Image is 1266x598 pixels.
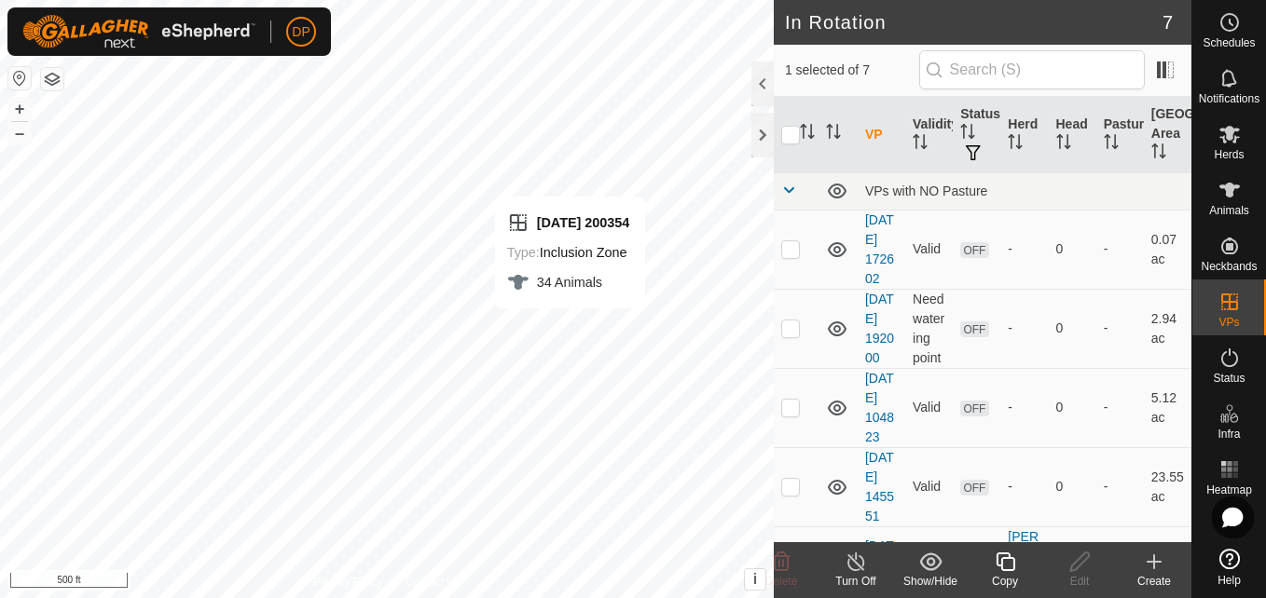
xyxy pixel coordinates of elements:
[953,97,1000,173] th: Status
[1000,97,1048,173] th: Herd
[1096,368,1144,447] td: -
[905,97,953,173] th: Validity
[1218,428,1240,440] span: Infra
[1117,573,1191,590] div: Create
[1049,210,1096,289] td: 0
[313,574,383,591] a: Privacy Policy
[1049,368,1096,447] td: 0
[826,127,841,142] p-sorticon: Activate to sort
[1049,289,1096,368] td: 0
[1096,210,1144,289] td: -
[41,68,63,90] button: Map Layers
[8,67,31,89] button: Reset Map
[819,573,893,590] div: Turn Off
[1049,97,1096,173] th: Head
[1213,373,1245,384] span: Status
[858,97,905,173] th: VP
[1104,137,1119,152] p-sorticon: Activate to sort
[292,22,310,42] span: DP
[1218,575,1241,586] span: Help
[785,61,919,80] span: 1 selected of 7
[893,573,968,590] div: Show/Hide
[765,575,798,588] span: Delete
[865,371,894,444] a: [DATE] 104823
[753,571,757,587] span: i
[507,245,540,260] label: Type:
[960,401,988,416] span: OFF
[507,271,630,293] div: 34 Animals
[1008,398,1040,417] div: -
[1008,137,1023,152] p-sorticon: Activate to sort
[8,98,31,120] button: +
[1144,210,1191,289] td: 0.07 ac
[406,574,461,591] a: Contact Us
[507,241,630,264] div: Inclusion Zone
[1042,573,1117,590] div: Edit
[905,368,953,447] td: Valid
[1008,239,1040,259] div: -
[1144,97,1191,173] th: [GEOGRAPHIC_DATA] Area
[1218,317,1239,328] span: VPs
[1096,289,1144,368] td: -
[960,480,988,496] span: OFF
[785,11,1163,34] h2: In Rotation
[1144,289,1191,368] td: 2.94 ac
[22,15,255,48] img: Gallagher Logo
[1008,477,1040,496] div: -
[865,450,894,523] a: [DATE] 145551
[1144,447,1191,526] td: 23.55 ac
[960,127,975,142] p-sorticon: Activate to sort
[800,127,815,142] p-sorticon: Activate to sort
[1209,205,1249,216] span: Animals
[1096,97,1144,173] th: Pasture
[905,210,953,289] td: Valid
[1096,447,1144,526] td: -
[1056,137,1071,152] p-sorticon: Activate to sort
[1008,319,1040,338] div: -
[913,137,928,152] p-sorticon: Activate to sort
[1049,447,1096,526] td: 0
[905,447,953,526] td: Valid
[919,50,1145,89] input: Search (S)
[1192,541,1266,593] a: Help
[968,573,1042,590] div: Copy
[1206,484,1252,496] span: Heatmap
[745,569,765,590] button: i
[1163,8,1173,36] span: 7
[960,321,988,337] span: OFF
[1201,261,1257,272] span: Neckbands
[1203,37,1255,48] span: Schedules
[865,183,1184,198] div: VPs with NO Pasture
[1144,368,1191,447] td: 5.12 ac
[1214,149,1244,160] span: Herds
[507,211,630,234] div: [DATE] 200354
[905,289,953,368] td: Need watering point
[1199,93,1259,104] span: Notifications
[1151,146,1166,161] p-sorticon: Activate to sort
[8,122,31,144] button: –
[865,292,894,365] a: [DATE] 192000
[960,242,988,258] span: OFF
[865,212,894,286] a: [DATE] 172602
